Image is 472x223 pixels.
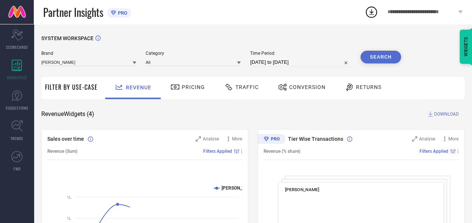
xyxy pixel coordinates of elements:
svg: Zoom [412,136,417,142]
span: SUGGESTIONS [6,105,29,111]
text: 1L [67,195,71,199]
span: Tier Wise Transactions [288,136,343,142]
span: | [457,149,458,154]
span: Analyse [203,136,219,142]
span: Brand [41,51,136,56]
input: Select time period [250,58,351,67]
div: Open download list [365,5,378,19]
span: Category [146,51,241,56]
span: Revenue Widgets ( 4 ) [41,110,94,118]
span: SCORECARDS [6,44,28,50]
span: Revenue [126,84,151,90]
span: Returns [356,84,382,90]
span: Conversion [289,84,326,90]
span: Traffic [235,84,259,90]
span: Partner Insights [43,5,103,20]
span: Revenue (% share) [264,149,300,154]
span: Revenue (Sum) [47,149,77,154]
span: Filters Applied [419,149,448,154]
div: Premium [258,134,285,145]
span: Sales over time [47,136,84,142]
button: Search [360,51,401,63]
span: | [241,149,242,154]
span: WORKSPACE [7,75,27,80]
span: Filter By Use-Case [45,83,98,92]
span: Analyse [419,136,435,142]
span: SYSTEM WORKSPACE [41,35,93,41]
text: [PERSON_NAME] [222,185,256,191]
span: FWD [14,166,21,172]
span: TRENDS [11,136,23,141]
span: DOWNLOAD [434,110,459,118]
span: More [448,136,458,142]
text: 1L [67,216,71,220]
span: Pricing [182,84,205,90]
span: Filters Applied [203,149,232,154]
span: Time Period [250,51,351,56]
span: More [232,136,242,142]
span: [PERSON_NAME] [285,187,319,192]
span: PRO [116,10,127,16]
svg: Zoom [196,136,201,142]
